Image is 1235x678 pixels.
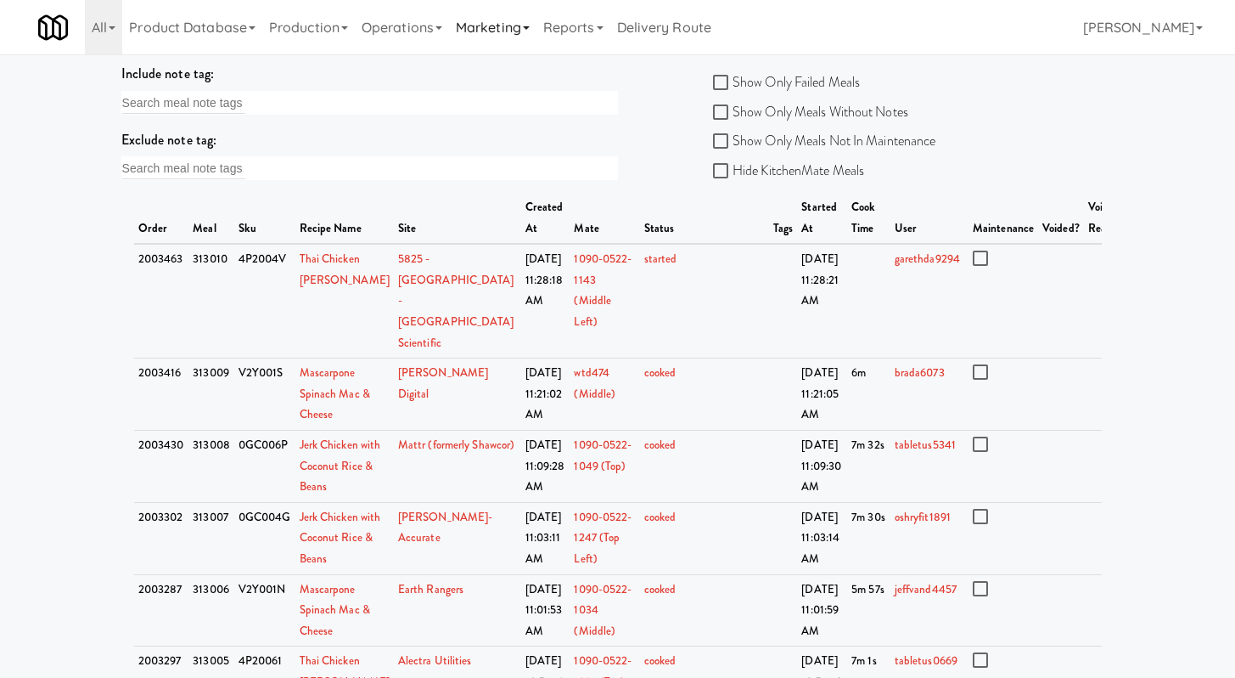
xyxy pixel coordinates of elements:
[895,509,951,525] a: oshryfit1891
[895,251,960,267] a: garethda9294
[713,158,864,184] label: Hide KitchenMate Meals
[895,581,957,597] a: jeffvand4457
[851,509,885,525] span: 7m 30s
[895,653,957,669] a: tabletus0669
[521,431,570,503] td: [DATE] 11:09:28 AM
[300,581,370,639] a: Mascarpone Spinach Mac & Cheese
[134,359,189,431] td: 2003416
[797,431,847,503] td: [DATE] 11:09:30 AM
[521,193,570,244] th: Created At
[797,574,847,647] td: [DATE] 11:01:59 AM
[188,244,234,358] td: 313010
[521,359,570,431] td: [DATE] 11:21:02 AM
[968,193,1038,244] th: Maintenance
[234,574,295,647] td: V2Y001N
[890,193,968,244] th: User
[574,581,632,639] a: 1090-0522-1034 (Middle)
[797,244,847,358] td: [DATE] 11:28:21 AM
[640,193,769,244] th: Status
[713,165,733,178] input: Hide KitchenMate Meals
[398,437,514,453] a: Mattr (formerly Shawcor)
[188,359,234,431] td: 313009
[851,437,884,453] span: 7m 32s
[234,431,295,503] td: 0GC006P
[847,193,890,244] th: Cook Time
[300,364,370,422] a: Mascarpone Spinach Mac & Cheese
[797,359,847,431] td: [DATE] 11:21:05 AM
[851,364,866,381] span: 6m
[713,76,733,90] input: Show Only Failed Meals
[644,509,676,525] a: cooked
[188,502,234,574] td: 313007
[521,502,570,574] td: [DATE] 11:03:11 AM
[574,251,632,330] a: 1090-0522-1143 (Middle Left)
[521,574,570,647] td: [DATE] 11:01:53 AM
[895,364,945,381] a: brada6073
[188,574,234,647] td: 313006
[895,437,956,453] a: tabletus5341
[574,437,632,474] a: 1090-0522-1049 (Top)
[851,581,884,597] span: 5m 57s
[134,574,189,647] td: 2003287
[300,251,390,288] a: Thai Chicken [PERSON_NAME]
[644,437,676,453] a: cooked
[713,70,860,95] label: Show Only Failed Meals
[521,244,570,358] td: [DATE] 11:28:18 AM
[300,509,381,567] a: Jerk Chicken with Coconut Rice & Beans
[234,359,295,431] td: V2Y001S
[122,157,245,179] input: Search meal note tags
[234,193,295,244] th: Sku
[574,364,615,402] a: wtd474 (Middle)
[121,127,618,153] div: Exclude note tag:
[398,509,492,546] a: [PERSON_NAME]-Accurate
[644,653,676,669] a: cooked
[295,193,394,244] th: Recipe Name
[713,135,733,149] input: Show Only Meals Not In Maintenance
[134,502,189,574] td: 2003302
[644,364,676,381] a: cooked
[188,193,234,244] th: Meal
[134,431,189,503] td: 2003430
[797,193,847,244] th: Started At
[851,653,877,669] span: 7m 1s
[398,653,472,669] a: Alectra Utilities
[713,106,733,120] input: Show Only Meals Without Notes
[234,244,295,358] td: 4P2004V
[713,128,935,154] label: Show Only Meals Not In Maintenance
[574,509,632,567] a: 1090-0522-1247 (Top Left)
[570,193,639,244] th: Mate
[188,431,234,503] td: 313008
[134,193,189,244] th: Order
[644,251,677,267] a: started
[1084,193,1126,244] th: Void Reason
[797,502,847,574] td: [DATE] 11:03:14 AM
[644,581,676,597] a: cooked
[394,193,521,244] th: Site
[398,581,463,597] a: Earth Rangers
[121,61,618,87] div: Include note tag:
[122,92,245,114] input: Search meal note tags
[234,502,295,574] td: 0GC004G
[398,364,488,402] a: [PERSON_NAME] Digital
[134,244,189,358] td: 2003463
[769,193,797,244] th: Tags
[398,251,514,350] a: 5825 - [GEOGRAPHIC_DATA] - [GEOGRAPHIC_DATA] Scientific
[713,99,908,125] label: Show Only Meals Without Notes
[38,13,68,42] img: Micromart
[300,437,381,494] a: Jerk Chicken with Coconut Rice & Beans
[1038,193,1084,244] th: Voided?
